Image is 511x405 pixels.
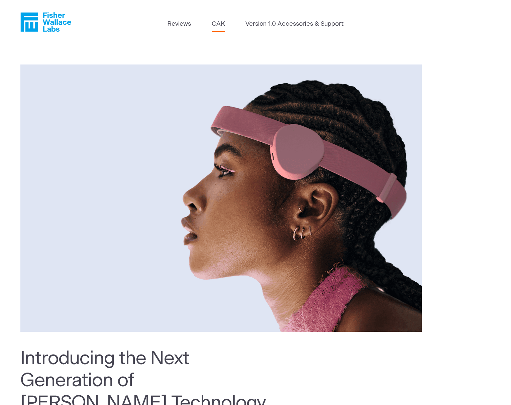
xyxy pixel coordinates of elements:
[167,19,191,29] a: Reviews
[20,12,71,32] a: Fisher Wallace
[20,64,422,332] img: woman_oak_pink.png
[245,19,344,29] a: Version 1.0 Accessories & Support
[212,19,225,29] a: OAK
